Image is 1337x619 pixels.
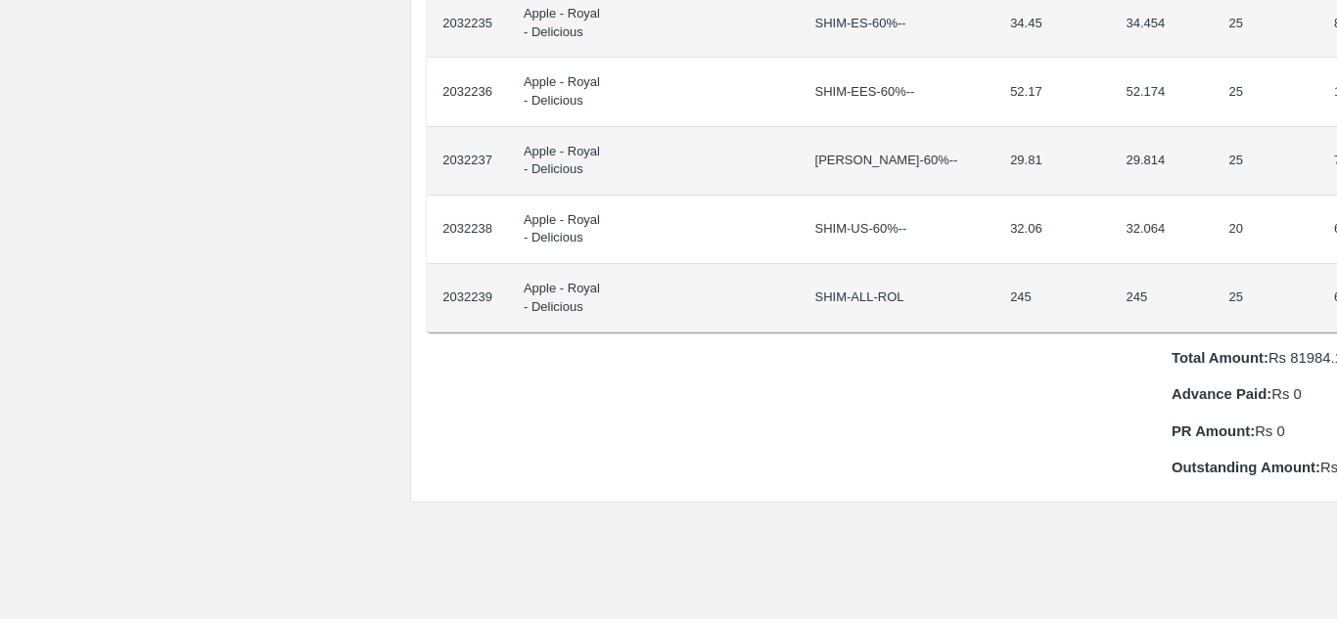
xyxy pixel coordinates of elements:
td: 2032238 [427,196,508,264]
td: Apple - Royal - Delicious [508,127,621,196]
td: 245 [994,264,1110,332]
td: 29.81 [994,127,1110,196]
td: 2032237 [427,127,508,196]
b: Total Amount: [1172,350,1268,366]
td: Apple - Royal - Delicious [508,264,621,332]
td: 25 [1213,58,1318,126]
td: 245 [1110,264,1213,332]
td: 52.17 [994,58,1110,126]
td: 29.814 [1110,127,1213,196]
td: 25 [1213,127,1318,196]
td: 2032236 [427,58,508,126]
td: 32.064 [1110,196,1213,264]
td: 2032239 [427,264,508,332]
td: SHIM-EES-60%-- [800,58,995,126]
td: SHIM-US-60%-- [800,196,995,264]
td: Apple - Royal - Delicious [508,196,621,264]
b: Outstanding Amount: [1172,460,1320,475]
b: PR Amount: [1172,423,1255,439]
td: Apple - Royal - Delicious [508,58,621,126]
td: 25 [1213,264,1318,332]
td: 52.174 [1110,58,1213,126]
b: Advance Paid: [1172,386,1271,402]
td: 32.06 [994,196,1110,264]
td: 20 [1213,196,1318,264]
td: SHIM-ALL-ROL [800,264,995,332]
td: [PERSON_NAME]-60%-- [800,127,995,196]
